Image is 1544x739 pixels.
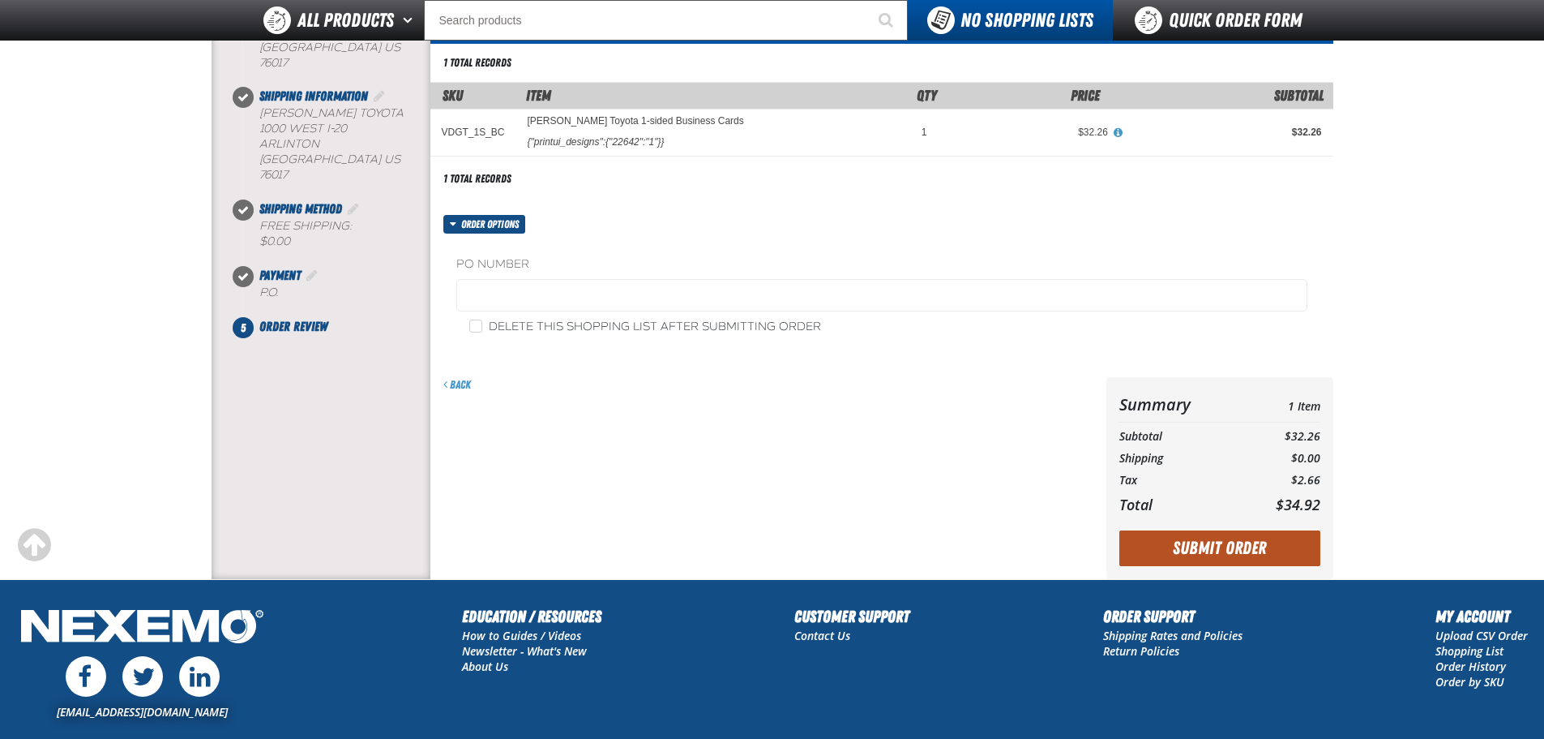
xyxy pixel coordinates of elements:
[259,234,290,248] strong: $0.00
[528,135,665,148] div: {"printui_designs":{"22642":"1"}}
[1103,628,1242,643] a: Shipping Rates and Policies
[259,88,368,104] span: Shipping Information
[1274,87,1324,104] span: Subtotal
[950,126,1108,139] div: $32.26
[1242,390,1319,419] td: 1 Item
[1119,448,1243,470] th: Shipping
[243,266,430,317] li: Payment. Step 4 of 5. Completed
[259,106,404,120] span: [PERSON_NAME] Toyota
[462,604,601,629] h2: Education / Resources
[443,215,526,234] button: Order options
[16,604,268,652] img: Nexemo Logo
[1103,604,1242,629] h2: Order Support
[259,201,342,217] span: Shipping Method
[259,286,430,301] div: P.O.
[443,87,463,104] a: SKU
[1119,531,1320,566] button: Submit Order
[1071,87,1100,104] span: Price
[259,153,381,166] span: [GEOGRAPHIC_DATA]
[1435,659,1506,674] a: Order History
[794,604,909,629] h2: Customer Support
[462,659,508,674] a: About Us
[443,55,511,71] div: 1 total records
[1119,492,1243,518] th: Total
[1108,126,1129,140] button: View All Prices for Vandergriff Toyota 1-sided Business Cards
[57,704,228,720] a: [EMAIL_ADDRESS][DOMAIN_NAME]
[1435,643,1503,659] a: Shopping List
[462,643,587,659] a: Newsletter - What's New
[1435,674,1504,690] a: Order by SKU
[16,527,52,563] div: Scroll to the top
[304,268,320,283] a: Edit Payment
[259,122,347,135] span: 1000 West I-20
[259,41,381,54] span: [GEOGRAPHIC_DATA]
[1242,426,1319,448] td: $32.26
[259,219,430,250] div: Free Shipping:
[461,215,525,234] span: Order options
[469,320,821,335] label: Delete this shopping list after submitting order
[443,378,471,391] a: Back
[1103,643,1179,659] a: Return Policies
[243,87,430,199] li: Shipping Information. Step 2 of 5. Completed
[233,317,254,338] span: 5
[462,628,581,643] a: How to Guides / Videos
[1435,628,1528,643] a: Upload CSV Order
[960,9,1093,32] span: No Shopping Lists
[1119,426,1243,448] th: Subtotal
[526,87,551,104] span: Item
[259,137,319,151] span: ARLINTON
[384,153,400,166] span: US
[469,320,482,333] input: Delete this shopping list after submitting order
[794,628,850,643] a: Contact Us
[243,317,430,337] li: Order Review. Step 5 of 5. Not Completed
[1242,448,1319,470] td: $0.00
[1131,126,1322,139] div: $32.26
[371,88,387,104] a: Edit Shipping Information
[443,171,511,187] div: 1 total records
[259,268,301,283] span: Payment
[917,87,937,104] span: Qty
[259,168,288,182] bdo: 76017
[456,257,1307,273] label: PO Number
[528,116,744,127] a: [PERSON_NAME] Toyota 1-sided Business Cards
[922,127,927,138] span: 1
[243,200,430,266] li: Shipping Method. Step 3 of 5. Completed
[345,201,361,217] a: Edit Shipping Method
[1435,604,1528,629] h2: My Account
[1276,495,1320,514] span: $34.92
[1119,470,1243,492] th: Tax
[297,6,394,35] span: All Products
[384,41,400,54] span: US
[259,319,327,334] span: Order Review
[259,56,288,70] bdo: 76017
[1119,390,1243,419] th: Summary
[1242,470,1319,492] td: $2.66
[430,110,516,156] td: VDGT_1S_BC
